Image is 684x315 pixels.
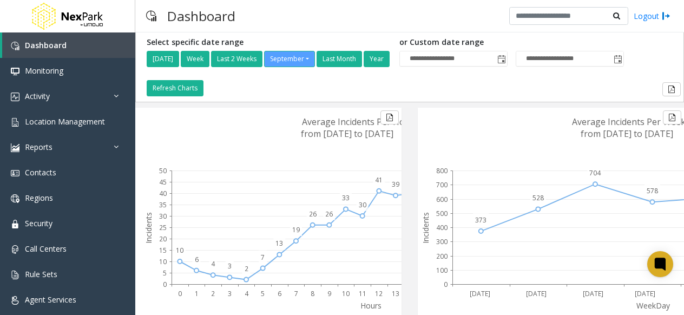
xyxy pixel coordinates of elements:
img: 'icon' [11,220,19,228]
text: [DATE] [470,289,490,298]
text: 15 [159,246,167,255]
button: Last Month [317,51,362,67]
text: 300 [436,237,448,246]
img: 'icon' [11,169,19,178]
text: 9 [327,289,331,298]
text: 5 [163,268,167,278]
text: 26 [325,209,333,219]
text: 8 [311,289,314,298]
text: 528 [532,193,544,202]
text: 704 [589,168,601,178]
text: 10 [342,289,350,298]
text: 13 [392,289,399,298]
button: [DATE] [147,51,179,67]
text: 578 [647,186,658,195]
text: 13 [275,239,283,248]
text: 25 [159,223,167,232]
text: 2 [245,264,248,273]
text: 3 [228,289,232,298]
text: 39 [392,180,399,189]
text: 5 [261,289,265,298]
text: 7 [294,289,298,298]
text: 35 [159,200,167,209]
text: 30 [359,200,366,209]
text: 12 [375,289,383,298]
span: Agent Services [25,294,76,305]
text: 2 [211,289,215,298]
span: Security [25,218,52,228]
span: Toggle popup [495,51,507,67]
text: 0 [178,289,182,298]
text: 26 [309,209,317,219]
img: 'icon' [11,245,19,254]
text: Incidents [143,212,154,244]
button: Refresh Charts [147,80,203,96]
span: Location Management [25,116,105,127]
text: 3 [228,261,232,271]
span: Regions [25,193,53,203]
img: pageIcon [146,3,156,29]
text: 1 [195,289,199,298]
text: 6 [195,255,199,264]
a: Logout [634,10,670,22]
span: Monitoring [25,65,63,76]
text: 400 [436,223,448,232]
text: 7 [261,252,265,261]
img: 'icon' [11,118,19,127]
button: Export to pdf [663,110,681,124]
text: [DATE] [583,289,603,298]
text: 45 [159,178,167,187]
span: Contacts [25,167,56,178]
button: Last 2 Weeks [211,51,262,67]
text: Incidents [420,212,431,244]
text: 30 [159,212,167,221]
button: Week [181,51,209,67]
text: 500 [436,209,448,218]
img: 'icon' [11,93,19,101]
text: 0 [163,280,167,289]
img: 'icon' [11,194,19,203]
button: September [264,51,315,67]
text: 6 [278,289,281,298]
text: 100 [436,266,448,275]
text: 19 [292,225,300,234]
text: 4 [245,289,249,298]
text: 20 [159,234,167,244]
h3: Dashboard [162,3,241,29]
button: Year [364,51,390,67]
text: 10 [159,257,167,266]
span: Toggle popup [611,51,623,67]
text: 800 [436,166,448,175]
text: from [DATE] to [DATE] [301,128,393,140]
text: from [DATE] to [DATE] [581,128,673,140]
text: 4 [211,259,215,268]
text: 50 [159,166,167,175]
text: 373 [475,215,486,225]
h5: Select specific date range [147,38,391,47]
span: Call Centers [25,244,67,254]
text: 11 [359,289,366,298]
a: Dashboard [2,32,135,58]
text: WeekDay [636,300,670,311]
span: Rule Sets [25,269,57,279]
span: Activity [25,91,50,101]
text: Average Incidents Per Hour [302,116,414,128]
img: 'icon' [11,296,19,305]
text: 700 [436,180,448,189]
img: 'icon' [11,143,19,152]
span: Reports [25,142,52,152]
text: 600 [436,194,448,204]
text: 0 [444,280,448,289]
span: Dashboard [25,40,67,50]
button: Export to pdf [380,110,399,124]
img: 'icon' [11,67,19,76]
button: Export to pdf [662,82,681,96]
text: [DATE] [526,289,547,298]
text: [DATE] [635,289,655,298]
text: 10 [176,246,183,255]
text: 40 [159,189,167,198]
text: 33 [342,193,350,202]
text: 41 [375,175,383,185]
img: logout [662,10,670,22]
img: 'icon' [11,42,19,50]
